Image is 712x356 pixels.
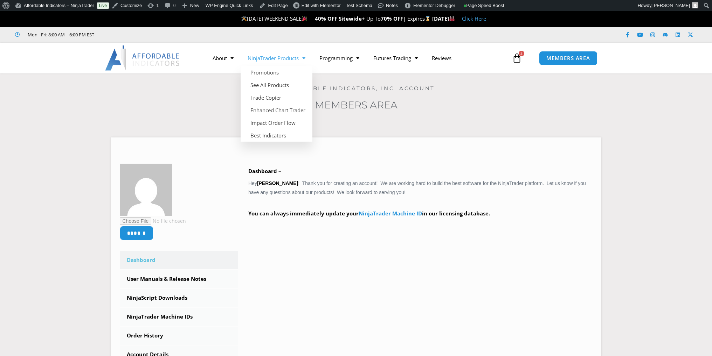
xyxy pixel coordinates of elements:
[462,15,486,22] a: Click Here
[425,50,458,66] a: Reviews
[120,289,238,307] a: NinjaScript Downloads
[502,48,532,68] a: 2
[302,3,341,8] span: Edit with Elementor
[425,16,430,21] img: ⌛
[302,16,307,21] img: 🎉
[432,15,455,22] strong: [DATE]
[546,56,590,61] span: MEMBERS AREA
[97,2,109,9] a: Live
[539,51,597,65] a: MEMBERS AREA
[315,15,362,22] strong: 40% OFF Sitewide
[241,66,312,142] ul: NinjaTrader Products
[120,327,238,345] a: Order History
[105,45,180,71] img: LogoAI | Affordable Indicators – NinjaTrader
[120,308,238,326] a: NinjaTrader Machine IDs
[248,210,490,217] strong: You can always immediately update your in our licensing database.
[366,50,425,66] a: Futures Trading
[277,85,435,92] a: Affordable Indicators, Inc. Account
[241,50,312,66] a: NinjaTrader Products
[381,15,403,22] strong: 70% OFF
[241,91,312,104] a: Trade Copier
[315,99,398,111] a: Members Area
[312,50,366,66] a: Programming
[359,210,422,217] a: NinjaTrader Machine ID
[26,30,94,39] span: Mon - Fri: 8:00 AM – 6:00 PM EST
[120,251,238,269] a: Dashboard
[104,31,209,38] iframe: Customer reviews powered by Trustpilot
[519,51,524,56] span: 2
[241,79,312,91] a: See All Products
[120,270,238,288] a: User Manuals & Release Notes
[449,16,455,21] img: 🏭
[241,129,312,142] a: Best Indicators
[652,3,690,8] span: [PERSON_NAME]
[206,50,510,66] nav: Menu
[120,164,172,216] img: 673085738d261fa6b61fed6747936c1a7227827edb8f8cdfd7ee6e062d732f31
[241,66,312,79] a: Promotions
[248,166,593,228] div: Hey ! Thank you for creating an account! We are working hard to build the best software for the N...
[241,116,312,129] a: Impact Order Flow
[241,104,312,116] a: Enhanced Chart Trader
[241,15,432,22] span: [DATE] WEEKEND SALE + Up To | Expires
[206,50,241,66] a: About
[248,168,281,175] b: Dashboard –
[241,16,247,21] img: 🛠️
[257,180,298,186] strong: [PERSON_NAME]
